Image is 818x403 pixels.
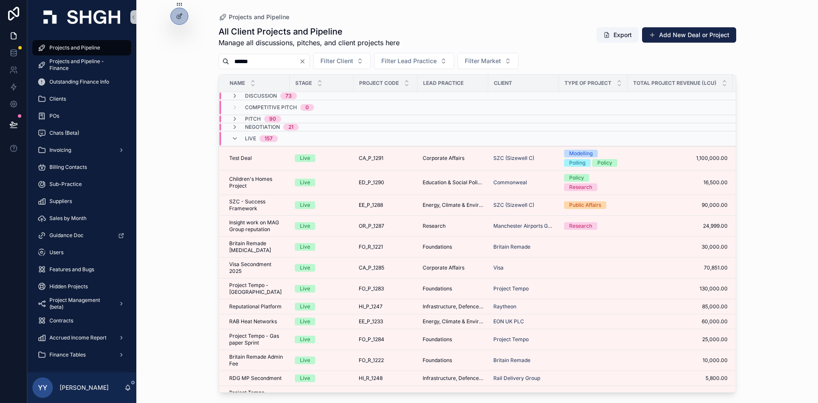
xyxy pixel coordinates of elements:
a: Billing Contacts [32,159,131,175]
a: SZC (Sizewell C) [493,155,554,162]
a: Research [423,223,483,229]
a: Project Tempo [493,285,554,292]
a: Visa [493,264,554,271]
a: EON UK PLC [493,318,554,325]
div: Research [569,222,592,230]
div: Live [300,154,310,162]
span: Accrued Income Report [49,334,107,341]
span: 1,100,000.00 [633,155,728,162]
a: Finance Tables [32,347,131,362]
span: Negotiation [245,124,280,130]
a: Clients [32,91,131,107]
a: Accrued Income Report [32,330,131,345]
a: Britain Remade [493,244,554,250]
a: Britain Remade [493,244,530,250]
span: Pitch [245,116,261,122]
span: 25,000.00 [633,336,728,343]
a: Live [295,222,349,230]
div: Policy [597,159,612,167]
span: Filter Lead Practice [381,57,437,65]
span: RAB Heat Networks [229,318,277,325]
a: Visa [493,264,504,271]
a: Features and Bugs [32,262,131,277]
span: EON UK PLC [493,318,524,325]
a: Commonweal [493,179,527,186]
div: Research [569,183,592,191]
a: PolicyResearch [564,174,622,191]
span: Corporate Affairs [423,264,464,271]
span: CA_P_1291 [359,155,383,162]
span: Billing Contacts [49,164,87,171]
a: Project Tempo [493,336,529,343]
a: FO_P_1284 [359,336,412,343]
a: Live [295,357,349,364]
a: Live [295,179,349,186]
span: Features and Bugs [49,266,94,273]
a: Guidance Doc [32,228,131,243]
a: Raytheon [493,303,516,310]
span: SZC (Sizewell C) [493,155,534,162]
span: Filter Client [320,57,353,65]
a: CA_P_1291 [359,155,412,162]
span: Sales by Month [49,215,86,222]
a: SZC (Sizewell C) [493,202,534,209]
a: 85,000.00 [633,303,728,310]
a: Rail Delivery Group [493,375,540,382]
a: Chats (Beta) [32,125,131,141]
span: Discussion [245,93,277,99]
div: Live [300,318,310,325]
a: 24,999.00 [633,223,728,229]
button: Export [596,27,639,43]
span: Visa Secondment 2025 [229,261,285,275]
span: SZC - Success Framework [229,198,285,212]
a: FO_R_1222 [359,357,412,364]
a: Users [32,245,131,260]
a: Add New Deal or Project [642,27,736,43]
a: Energy, Climate & Environment [423,202,483,209]
a: CA_P_1285 [359,264,412,271]
a: Projects and Pipeline [32,40,131,55]
a: ED_P_1290 [359,179,412,186]
a: Live [295,154,349,162]
span: Users [49,249,63,256]
span: Client [494,80,512,87]
span: Total Project Revenue (LCU) [633,80,717,87]
div: Live [300,243,310,251]
a: POs [32,108,131,124]
div: Live [300,357,310,364]
a: Foundations [423,244,483,250]
div: Live [300,374,310,382]
span: 70,851.00 [633,264,728,271]
span: Insight work on MAG Group reputation [229,219,285,233]
div: Modelling [569,150,593,157]
span: Projects and Pipeline [229,13,289,21]
a: Live [295,264,349,272]
a: Reputational Platform [229,303,285,310]
a: Hidden Projects [32,279,131,294]
a: 130,000.00 [633,285,728,292]
span: Foundations [423,336,452,343]
span: HI_P_1247 [359,303,383,310]
a: Foundations [423,285,483,292]
a: Invoicing [32,142,131,158]
span: Projects and Pipeline - Finance [49,58,123,72]
span: Filter Market [465,57,501,65]
span: Manchester Airports Group [493,223,554,229]
a: Project Management (beta) [32,296,131,311]
a: 16,500.00 [633,179,728,186]
a: Project Tempo [493,336,554,343]
span: FO_P_1284 [359,336,384,343]
a: 30,000.00 [633,244,728,250]
span: EE_P_1288 [359,202,383,209]
span: 5,800.00 [633,375,728,382]
a: Live [295,336,349,343]
a: Infrastructure, Defence, Industrial, Transport [423,303,483,310]
span: Stage [295,80,312,87]
a: Projects and Pipeline - Finance [32,57,131,72]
